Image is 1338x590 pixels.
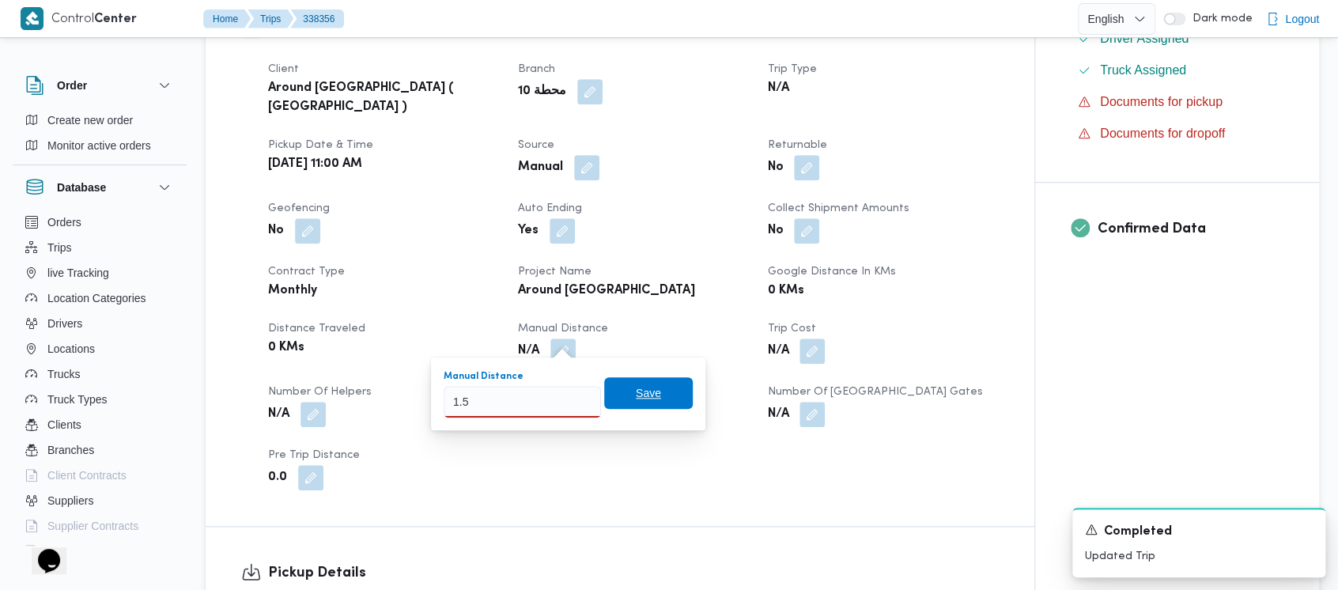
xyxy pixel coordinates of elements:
[1085,548,1313,565] p: Updated Trip
[767,405,788,424] b: N/A
[19,463,180,488] button: Client Contracts
[518,221,539,240] b: Yes
[518,158,563,177] b: Manual
[268,450,360,460] span: Pre Trip Distance
[19,361,180,387] button: Trucks
[268,405,289,424] b: N/A
[47,314,82,333] span: Drivers
[1100,93,1223,112] span: Documents for pickup
[1185,13,1252,25] span: Dark mode
[47,542,87,561] span: Devices
[19,311,180,336] button: Drivers
[268,64,299,74] span: Client
[47,365,80,384] span: Trucks
[19,437,180,463] button: Branches
[19,133,180,158] button: Monitor active orders
[767,221,783,240] b: No
[290,9,344,28] button: 338356
[1285,9,1319,28] span: Logout
[13,108,187,165] div: Order
[767,267,895,277] span: Google distance in KMs
[767,323,815,334] span: Trip Cost
[268,203,330,214] span: Geofencing
[767,203,909,214] span: Collect Shipment Amounts
[1100,124,1225,143] span: Documents for dropoff
[1100,32,1189,45] span: Driver Assigned
[268,323,365,334] span: Distance Traveled
[47,441,94,460] span: Branches
[1085,522,1313,542] div: Notification
[268,79,496,117] b: Around [GEOGRAPHIC_DATA] ( [GEOGRAPHIC_DATA] )
[1098,218,1283,240] h3: Confirmed Data
[1104,523,1172,542] span: Completed
[767,140,826,150] span: Returnable
[268,221,284,240] b: No
[47,339,95,358] span: Locations
[1100,29,1189,48] span: Driver Assigned
[518,342,539,361] b: N/A
[25,76,174,95] button: Order
[518,64,555,74] span: Branch
[268,155,362,174] b: [DATE] 11:00 AM
[767,158,783,177] b: No
[268,468,287,487] b: 0.0
[47,466,127,485] span: Client Contracts
[268,387,372,397] span: Number of Helpers
[47,415,81,434] span: Clients
[1072,26,1283,51] button: Driver Assigned
[1100,61,1186,80] span: Truck Assigned
[518,140,554,150] span: Source
[19,412,180,437] button: Clients
[47,263,109,282] span: live Tracking
[47,390,107,409] span: Truck Types
[203,9,251,28] button: Home
[19,336,180,361] button: Locations
[19,539,180,564] button: Devices
[604,377,693,409] button: Save
[57,178,106,197] h3: Database
[767,79,788,98] b: N/A
[1072,58,1283,83] button: Truck Assigned
[268,562,999,584] h3: Pickup Details
[47,111,133,130] span: Create new order
[19,513,180,539] button: Supplier Contracts
[19,235,180,260] button: Trips
[19,260,180,286] button: live Tracking
[19,210,180,235] button: Orders
[767,342,788,361] b: N/A
[1100,95,1223,108] span: Documents for pickup
[47,136,151,155] span: Monitor active orders
[94,13,137,25] b: Center
[47,491,93,510] span: Suppliers
[47,238,72,257] span: Trips
[518,203,582,214] span: Auto Ending
[518,267,592,277] span: Project Name
[25,178,174,197] button: Database
[767,387,982,397] span: Number of [GEOGRAPHIC_DATA] Gates
[1072,121,1283,146] button: Documents for dropoff
[47,289,146,308] span: Location Categories
[248,9,293,28] button: Trips
[1100,63,1186,77] span: Truck Assigned
[21,7,43,30] img: X8yXhbKr1z7QwAAAABJRU5ErkJggg==
[767,64,816,74] span: Trip Type
[268,282,317,301] b: Monthly
[518,323,608,334] span: Manual Distance
[19,108,180,133] button: Create new order
[444,370,523,383] label: Manual Distance
[16,527,66,574] iframe: chat widget
[1072,89,1283,115] button: Documents for pickup
[47,213,81,232] span: Orders
[1100,127,1225,140] span: Documents for dropoff
[518,282,695,301] b: Around [GEOGRAPHIC_DATA]
[268,267,345,277] span: Contract Type
[19,286,180,311] button: Location Categories
[767,282,803,301] b: 0 KMs
[19,488,180,513] button: Suppliers
[19,387,180,412] button: Truck Types
[268,338,304,357] b: 0 KMs
[268,140,373,150] span: Pickup date & time
[57,76,87,95] h3: Order
[13,210,187,552] div: Database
